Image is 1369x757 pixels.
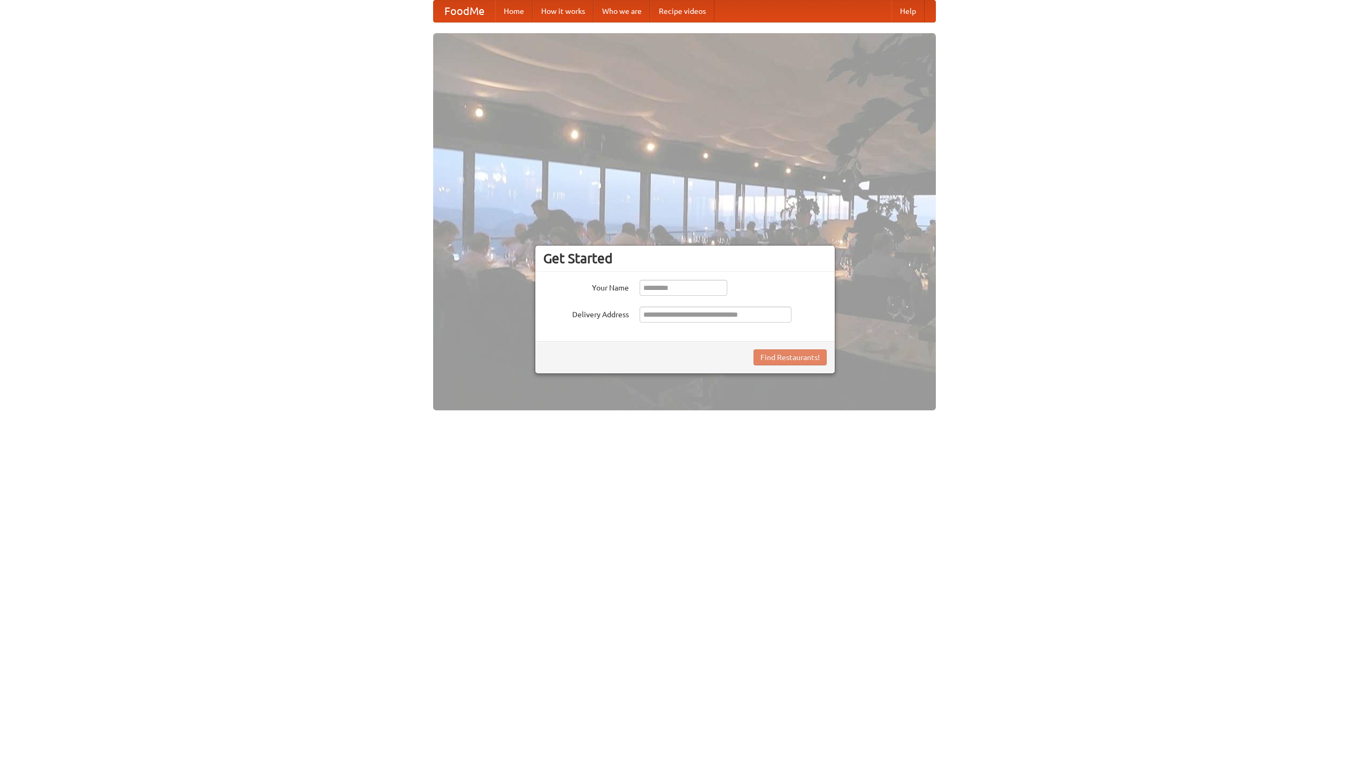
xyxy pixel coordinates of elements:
a: Home [495,1,533,22]
a: Who we are [594,1,650,22]
button: Find Restaurants! [753,349,827,365]
a: FoodMe [434,1,495,22]
a: How it works [533,1,594,22]
label: Your Name [543,280,629,293]
a: Recipe videos [650,1,714,22]
a: Help [891,1,925,22]
h3: Get Started [543,250,827,266]
label: Delivery Address [543,307,629,320]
